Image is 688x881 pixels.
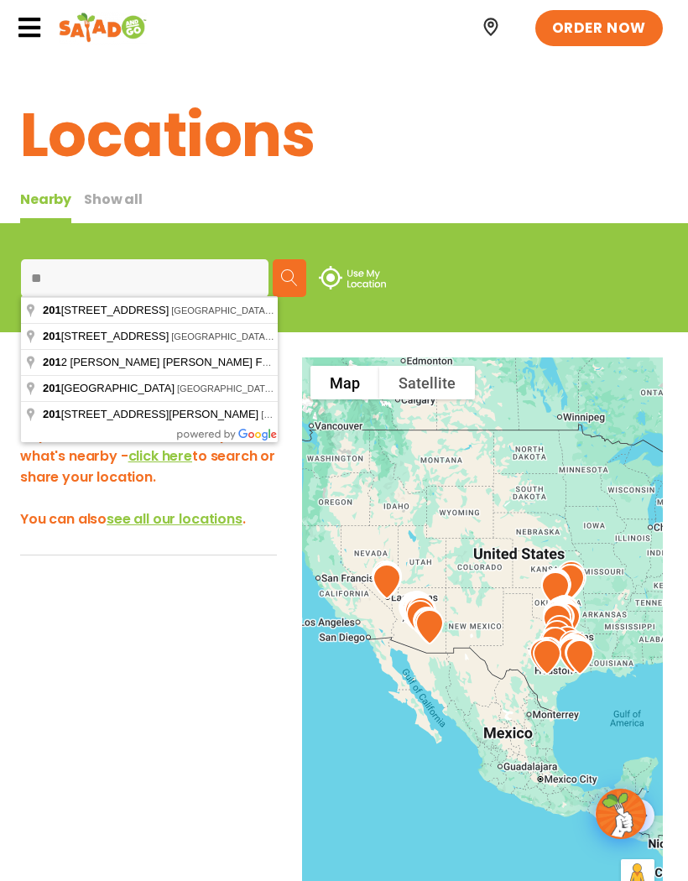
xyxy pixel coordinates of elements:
[535,10,663,47] a: ORDER NOW
[128,446,192,466] span: click here
[20,189,155,223] div: Tabbed content
[177,383,476,394] span: [GEOGRAPHIC_DATA], [GEOGRAPHIC_DATA], [GEOGRAPHIC_DATA]
[43,382,61,394] span: 201
[281,269,298,286] img: search.svg
[310,366,379,399] button: Show street map
[43,304,61,316] span: 201
[43,330,171,342] span: [STREET_ADDRESS]
[597,790,644,837] img: wpChatIcon
[379,366,475,399] button: Show satellite imagery
[43,356,300,368] span: 2 [PERSON_NAME] [PERSON_NAME] Freeway
[107,509,242,529] span: see all our locations
[59,11,147,44] img: Header logo
[20,189,71,223] div: Nearby
[20,353,122,395] div: Nearby Locations
[43,304,171,316] span: [STREET_ADDRESS]
[171,305,470,315] span: [GEOGRAPHIC_DATA], [GEOGRAPHIC_DATA], [GEOGRAPHIC_DATA]
[20,425,277,529] h3: Hey there! We'd love to show you what's nearby - to search or share your location. You can also .
[171,331,470,341] span: [GEOGRAPHIC_DATA], [GEOGRAPHIC_DATA], [GEOGRAPHIC_DATA]
[43,408,261,420] span: [STREET_ADDRESS][PERSON_NAME]
[84,189,143,223] button: Show all
[261,409,560,420] span: [GEOGRAPHIC_DATA], [GEOGRAPHIC_DATA], [GEOGRAPHIC_DATA]
[319,266,386,289] img: use-location.svg
[43,356,61,368] span: 201
[20,90,668,180] h1: Locations
[43,408,61,420] span: 201
[43,382,177,394] span: [GEOGRAPHIC_DATA]
[552,18,646,39] span: ORDER NOW
[43,330,61,342] span: 201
